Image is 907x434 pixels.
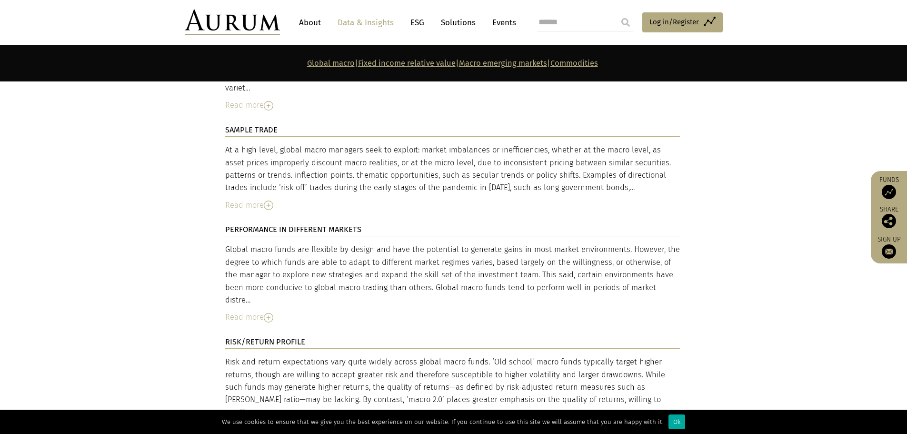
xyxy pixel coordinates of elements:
img: Aurum [185,10,280,35]
div: Read more [225,199,680,212]
div: Ok [668,414,685,429]
div: Global macro funds are flexible by design and have the potential to generate gains in most market... [225,243,680,306]
strong: RISK/RETURN PROFILE [225,337,305,346]
a: Funds [876,176,902,199]
img: Share this post [882,214,896,228]
a: Events [488,14,516,31]
img: Access Funds [882,185,896,199]
img: Read More [264,101,273,111]
a: ESG [406,14,429,31]
div: Read more [225,311,680,323]
div: At a high level, global macro managers seek to exploit: market imbalances or inefficiencies, whet... [225,144,680,194]
input: Submit [616,13,635,32]
a: Sign up [876,235,902,259]
img: Read More [264,201,273,210]
img: Sign up to our newsletter [882,244,896,259]
strong: SAMPLE TRADE [225,125,278,134]
a: Log in/Register [642,12,723,32]
div: Share [876,206,902,228]
a: Solutions [436,14,480,31]
img: Read More [264,313,273,323]
a: About [294,14,326,31]
a: Fixed income relative value [358,59,456,68]
a: Macro emerging markets [459,59,547,68]
a: Commodities [550,59,598,68]
div: Read more [225,99,680,111]
div: Risk and return expectations vary quite widely across global macro funds. ‘Old school’ macro fund... [225,356,680,419]
strong: PERFORMANCE IN DIFFERENT MARKETS [225,225,361,234]
strong: | | | [307,59,598,68]
a: Global macro [307,59,355,68]
a: Data & Insights [333,14,399,31]
span: Log in/Register [649,16,699,28]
